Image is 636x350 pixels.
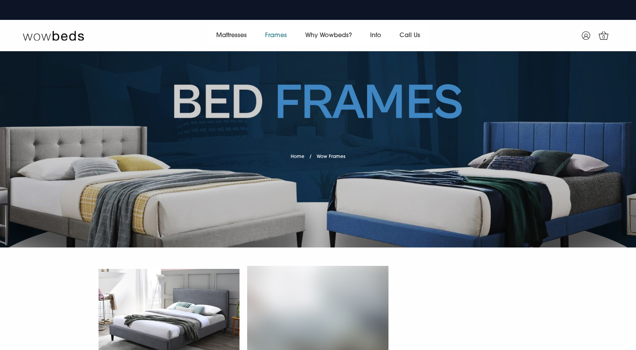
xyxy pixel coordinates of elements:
a: Why Wowbeds? [296,25,361,46]
a: Home [291,155,304,159]
span: Wow Frames [317,155,345,159]
a: Mattresses [207,25,256,46]
a: 0 [594,26,613,45]
a: Call Us [390,25,429,46]
img: Wow Beds Logo [23,30,84,41]
a: Info [361,25,390,46]
a: Frames [256,25,296,46]
nav: breadcrumbs [291,144,345,164]
span: / [309,155,312,159]
span: 0 [600,34,608,41]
